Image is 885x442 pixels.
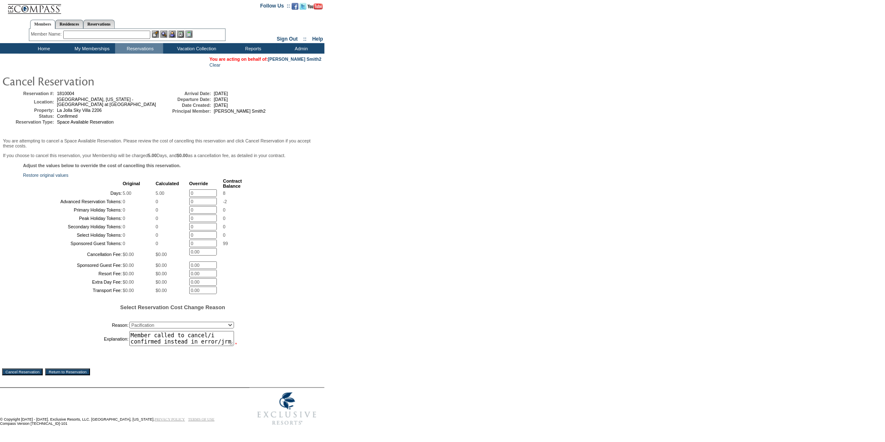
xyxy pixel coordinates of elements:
span: [PERSON_NAME] Smith2 [214,109,266,114]
b: Original [123,181,140,186]
a: PRIVACY POLICY [154,417,185,421]
td: Extra Day Fee: [24,278,122,286]
span: $0.00 [156,252,167,257]
td: Arrival Date: [161,91,211,96]
a: Help [312,36,323,42]
td: Reservations [115,43,163,54]
input: Return to Reservation [45,369,90,375]
span: 99 [223,241,228,246]
span: $0.00 [156,288,167,293]
span: 0 [156,233,158,238]
td: Property: [4,108,54,113]
td: Admin [276,43,324,54]
img: Follow us on Twitter [300,3,306,10]
a: Follow us on Twitter [300,5,306,10]
a: [PERSON_NAME] Smith2 [268,57,322,62]
span: 0 [223,233,226,238]
input: Cancel Reservation [2,369,43,375]
td: Principal Member: [161,109,211,114]
b: $0.00 [177,153,188,158]
img: Subscribe to our YouTube Channel [308,3,323,10]
td: Peak Holiday Tokens: [24,215,122,222]
td: Transport Fee: [24,287,122,294]
span: 0 [223,216,226,221]
td: Explanation: [24,331,129,347]
a: Clear [210,62,221,67]
span: $0.00 [123,279,134,284]
span: 5.00 [156,191,165,196]
span: 0 [156,216,158,221]
td: Home [19,43,67,54]
span: [DATE] [214,91,228,96]
td: Cancellation Fee: [24,248,122,261]
a: Members [30,20,56,29]
td: Date Created: [161,103,211,108]
span: 0 [123,199,125,204]
span: [DATE] [214,103,228,108]
a: Residences [55,20,83,28]
img: pgTtlCancelRes.gif [2,72,170,89]
b: Calculated [156,181,179,186]
span: 0 [156,241,158,246]
span: 0 [123,224,125,229]
a: Sign Out [277,36,298,42]
td: Reason: [24,320,129,330]
td: Status: [4,114,54,119]
td: Vacation Collection [163,43,228,54]
span: $0.00 [123,263,134,268]
img: Reservations [177,31,184,38]
span: 5.00 [123,191,131,196]
span: $0.00 [156,271,167,276]
span: $0.00 [156,279,167,284]
td: Sponsored Guest Tokens: [24,240,122,247]
span: 0 [123,207,125,212]
span: [DATE] [214,97,228,102]
td: Days: [24,189,122,197]
span: 0 [123,233,125,238]
span: $0.00 [123,288,134,293]
span: -2 [223,199,227,204]
span: 0 [123,216,125,221]
span: Confirmed [57,114,77,119]
span: 8 [223,191,226,196]
span: 0 [223,224,226,229]
span: [GEOGRAPHIC_DATA], [US_STATE] - [GEOGRAPHIC_DATA] at [GEOGRAPHIC_DATA] [57,97,156,107]
span: $0.00 [123,252,134,257]
span: 1810004 [57,91,75,96]
p: If you choose to cancel this reservation, your Membership will be charged Days, and as a cancella... [3,153,322,158]
span: $0.00 [156,263,167,268]
img: b_calculator.gif [185,31,193,38]
td: Sponsored Guest Fee: [24,261,122,269]
span: $0.00 [123,271,134,276]
td: Reports [228,43,276,54]
a: TERMS OF USE [188,417,215,421]
a: Restore original values [23,173,68,178]
span: :: [304,36,307,42]
div: Member Name: [31,31,63,38]
td: Primary Holiday Tokens: [24,206,122,214]
b: Adjust the values below to override the cost of cancelling this reservation. [23,163,181,168]
td: Select Holiday Tokens: [24,231,122,239]
b: Override [189,181,208,186]
span: 0 [156,207,158,212]
span: Space Available Reservation [57,119,113,124]
td: Location: [4,97,54,107]
img: Become our fan on Facebook [292,3,298,10]
td: Secondary Holiday Tokens: [24,223,122,230]
a: Become our fan on Facebook [292,5,298,10]
span: 0 [123,241,125,246]
span: La Jolla Sky Villa 2206 [57,108,102,113]
span: You are acting on behalf of: [210,57,322,62]
span: 0 [156,224,158,229]
img: b_edit.gif [152,31,159,38]
b: 5.00 [148,153,157,158]
td: Follow Us :: [260,2,290,12]
span: 0 [223,207,226,212]
h5: Select Reservation Cost Change Reason [23,304,322,310]
img: Exclusive Resorts [250,388,324,430]
td: Resort Fee: [24,270,122,277]
b: Contract Balance [223,178,242,189]
a: Reservations [83,20,115,28]
td: Reservation Type: [4,119,54,124]
a: Subscribe to our YouTube Channel [308,5,323,10]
